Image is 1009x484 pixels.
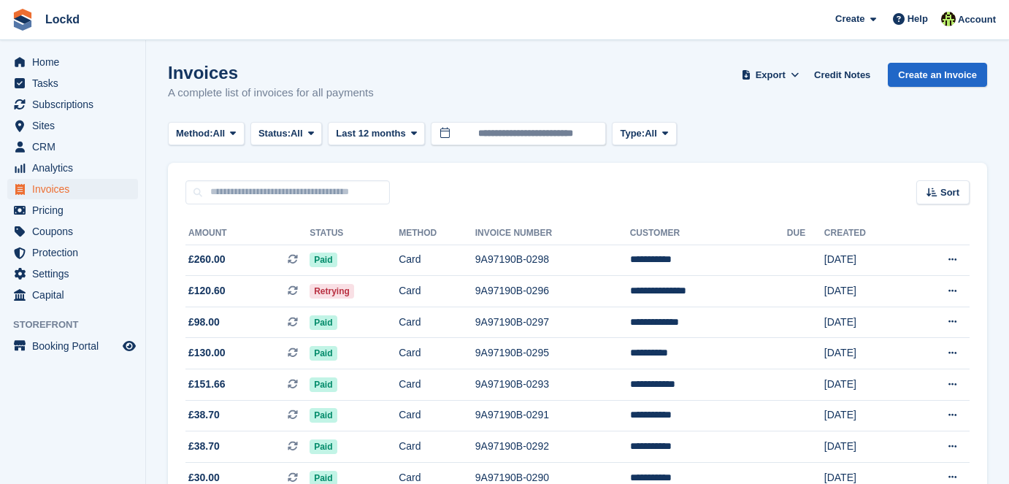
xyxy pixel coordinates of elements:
[7,285,138,305] a: menu
[475,276,630,307] td: 9A97190B-0296
[310,284,354,299] span: Retrying
[32,52,120,72] span: Home
[835,12,864,26] span: Create
[32,242,120,263] span: Protection
[824,222,908,245] th: Created
[310,346,337,361] span: Paid
[7,264,138,284] a: menu
[120,337,138,355] a: Preview store
[168,122,245,146] button: Method: All
[7,242,138,263] a: menu
[808,63,876,87] a: Credit Notes
[310,408,337,423] span: Paid
[336,126,405,141] span: Last 12 months
[188,315,220,330] span: £98.00
[475,307,630,338] td: 9A97190B-0297
[12,9,34,31] img: stora-icon-8386f47178a22dfd0bd8f6a31ec36ba5ce8667c1dd55bd0f319d3a0aa187defe.svg
[32,94,120,115] span: Subscriptions
[824,369,908,401] td: [DATE]
[32,115,120,136] span: Sites
[168,85,374,101] p: A complete list of invoices for all payments
[32,336,120,356] span: Booking Portal
[185,222,310,245] th: Amount
[328,122,425,146] button: Last 12 months
[32,221,120,242] span: Coupons
[824,245,908,276] td: [DATE]
[824,307,908,338] td: [DATE]
[399,338,475,369] td: Card
[787,222,824,245] th: Due
[213,126,226,141] span: All
[888,63,987,87] a: Create an Invoice
[399,369,475,401] td: Card
[475,222,630,245] th: Invoice Number
[188,407,220,423] span: £38.70
[32,285,120,305] span: Capital
[7,137,138,157] a: menu
[7,73,138,93] a: menu
[475,338,630,369] td: 9A97190B-0295
[908,12,928,26] span: Help
[7,336,138,356] a: menu
[39,7,85,31] a: Lockd
[399,400,475,431] td: Card
[32,158,120,178] span: Analytics
[7,94,138,115] a: menu
[250,122,322,146] button: Status: All
[645,126,657,141] span: All
[475,369,630,401] td: 9A97190B-0293
[7,179,138,199] a: menu
[310,377,337,392] span: Paid
[32,73,120,93] span: Tasks
[32,137,120,157] span: CRM
[399,245,475,276] td: Card
[32,200,120,220] span: Pricing
[310,222,399,245] th: Status
[32,179,120,199] span: Invoices
[310,315,337,330] span: Paid
[399,222,475,245] th: Method
[13,318,145,332] span: Storefront
[399,431,475,463] td: Card
[630,222,787,245] th: Customer
[738,63,802,87] button: Export
[620,126,645,141] span: Type:
[176,126,213,141] span: Method:
[399,307,475,338] td: Card
[188,345,226,361] span: £130.00
[475,431,630,463] td: 9A97190B-0292
[188,283,226,299] span: £120.60
[399,276,475,307] td: Card
[7,52,138,72] a: menu
[475,400,630,431] td: 9A97190B-0291
[824,338,908,369] td: [DATE]
[824,276,908,307] td: [DATE]
[291,126,303,141] span: All
[188,252,226,267] span: £260.00
[7,115,138,136] a: menu
[824,400,908,431] td: [DATE]
[310,253,337,267] span: Paid
[612,122,676,146] button: Type: All
[7,200,138,220] a: menu
[475,245,630,276] td: 9A97190B-0298
[188,439,220,454] span: £38.70
[824,431,908,463] td: [DATE]
[958,12,996,27] span: Account
[188,377,226,392] span: £151.66
[168,63,374,82] h1: Invoices
[258,126,291,141] span: Status:
[941,12,956,26] img: Jamie Budding
[7,158,138,178] a: menu
[310,439,337,454] span: Paid
[7,221,138,242] a: menu
[940,185,959,200] span: Sort
[32,264,120,284] span: Settings
[756,68,786,82] span: Export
